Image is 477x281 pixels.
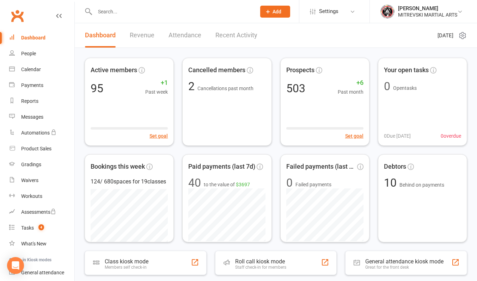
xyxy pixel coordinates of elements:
span: Prospects [286,65,314,75]
div: Reports [21,98,38,104]
div: General attendance [21,270,64,275]
span: 2 [188,80,197,93]
div: Members self check-in [105,265,148,270]
div: Automations [21,130,50,136]
div: Messages [21,114,43,120]
a: Clubworx [8,7,26,25]
span: Failed payments (last 30d) [286,162,356,172]
a: What's New [9,236,74,252]
a: Recent Activity [215,23,257,48]
a: Payments [9,77,74,93]
div: Staff check-in for members [235,265,286,270]
div: 40 [188,177,201,188]
a: Reports [9,93,74,109]
span: Cancelled members [188,65,245,75]
div: [PERSON_NAME] [398,5,457,12]
div: People [21,51,36,56]
span: Failed payments [295,181,331,188]
span: [DATE] [438,31,453,40]
span: Settings [319,4,338,19]
span: Debtors [384,162,406,172]
span: 10 [384,176,399,189]
div: 0 [286,177,293,188]
span: Active members [91,65,137,75]
span: 0 Due [DATE] [384,132,411,140]
a: Dashboard [9,30,74,46]
span: Bookings this week [91,162,145,172]
span: 4 [38,224,44,230]
span: +1 [145,78,168,88]
div: Class kiosk mode [105,258,148,265]
div: Roll call kiosk mode [235,258,286,265]
span: Past month [338,88,363,96]
span: Your open tasks [384,65,429,75]
span: Behind on payments [399,182,444,188]
a: Tasks 4 [9,220,74,236]
a: Attendance [169,23,201,48]
div: Great for the front desk [365,265,444,270]
button: Add [260,6,290,18]
a: Dashboard [85,23,116,48]
div: 503 [286,83,305,94]
a: Product Sales [9,141,74,157]
span: Add [273,9,281,14]
a: Messages [9,109,74,125]
span: Paid payments (last 7d) [188,162,255,172]
div: 0 [384,81,390,92]
div: Assessments [21,209,56,215]
div: 124 / 680 spaces for 19 classes [91,177,168,186]
div: Waivers [21,177,38,183]
a: Assessments [9,204,74,220]
a: Calendar [9,62,74,77]
span: to the value of [204,181,250,188]
button: Set goal [149,132,168,140]
span: $3697 [236,182,250,187]
span: Past week [145,88,168,96]
div: Open Intercom Messenger [7,257,24,274]
span: 0 overdue [441,132,461,140]
div: What's New [21,241,47,246]
div: Gradings [21,162,41,167]
div: 95 [91,83,103,94]
div: Tasks [21,225,34,231]
input: Search... [93,7,251,17]
div: Payments [21,82,43,88]
img: thumb_image1560256005.png [380,5,395,19]
span: Open tasks [393,85,417,91]
a: Waivers [9,173,74,188]
button: Set goal [345,132,363,140]
span: Cancellations past month [197,86,253,91]
a: Gradings [9,157,74,173]
div: MITREVSKI MARTIAL ARTS [398,12,457,18]
div: Dashboard [21,35,45,40]
div: Calendar [21,67,41,72]
a: Revenue [130,23,154,48]
span: +6 [338,78,363,88]
a: General attendance kiosk mode [9,265,74,281]
a: Automations [9,125,74,141]
div: Product Sales [21,146,51,151]
a: People [9,46,74,62]
a: Workouts [9,188,74,204]
div: General attendance kiosk mode [365,258,444,265]
div: Workouts [21,193,42,199]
